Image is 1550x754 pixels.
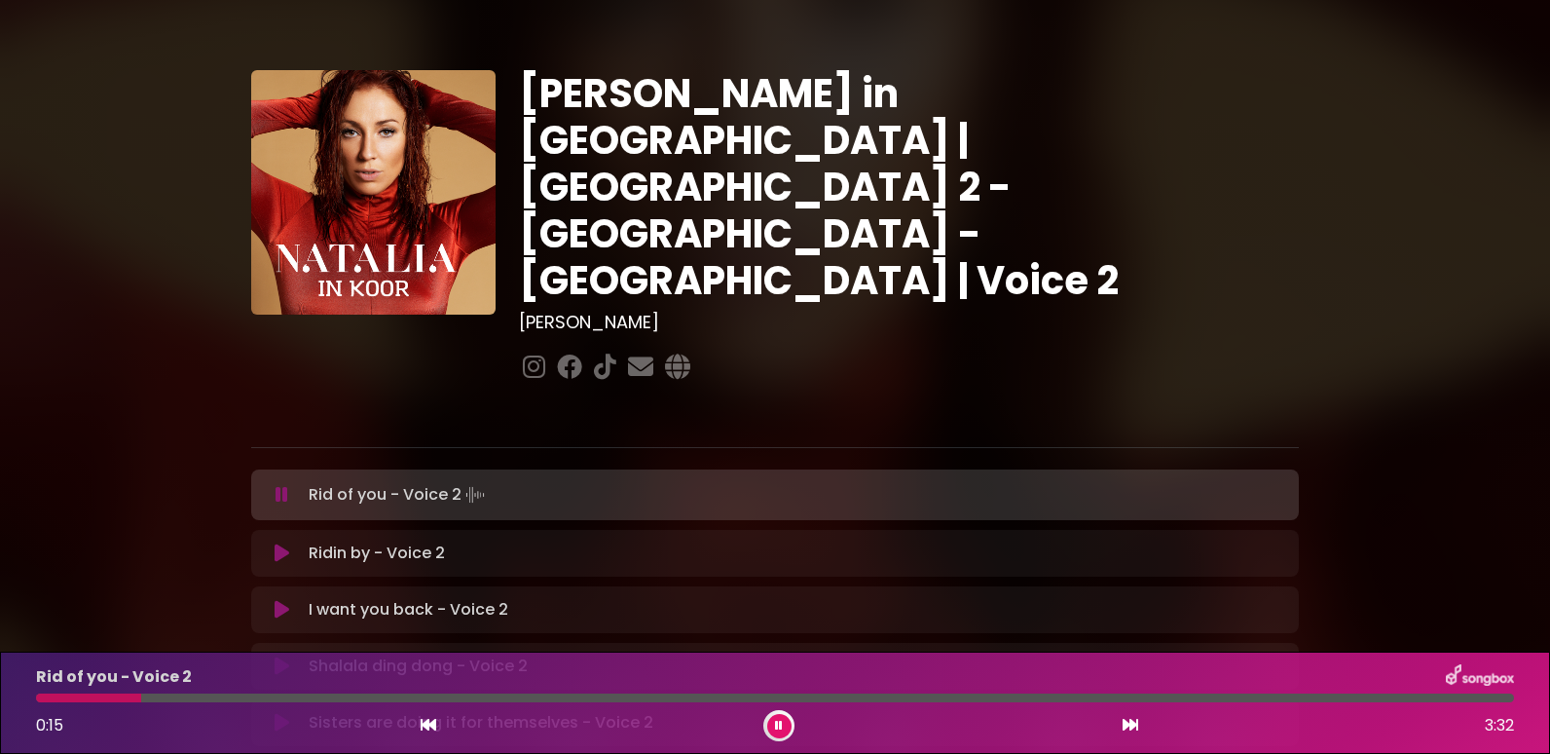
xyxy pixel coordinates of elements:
p: I want you back - Voice 2 [309,598,508,622]
span: 3:32 [1485,714,1514,737]
img: YTVS25JmS9CLUqXqkEhs [251,70,496,315]
img: songbox-logo-white.png [1446,664,1514,690]
p: Rid of you - Voice 2 [309,481,489,509]
span: 0:15 [36,714,63,736]
h1: [PERSON_NAME] in [GEOGRAPHIC_DATA] | [GEOGRAPHIC_DATA] 2 - [GEOGRAPHIC_DATA] - [GEOGRAPHIC_DATA] ... [519,70,1299,304]
p: Rid of you - Voice 2 [36,665,192,689]
img: waveform4.gif [461,481,489,509]
p: Ridin by - Voice 2 [309,542,445,565]
h3: [PERSON_NAME] [519,312,1299,333]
